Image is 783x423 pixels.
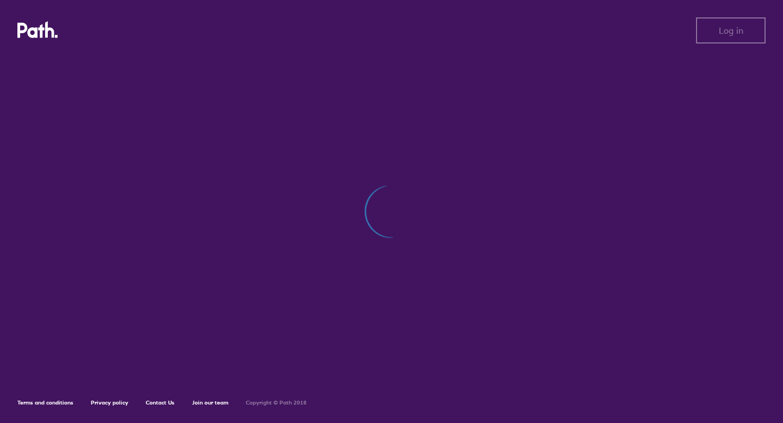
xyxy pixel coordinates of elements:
a: Terms and conditions [17,399,73,406]
h6: Copyright © Path 2018 [246,400,307,406]
a: Privacy policy [91,399,128,406]
a: Contact Us [146,399,175,406]
span: Log in [719,26,743,35]
button: Log in [696,17,766,43]
a: Join our team [192,399,228,406]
